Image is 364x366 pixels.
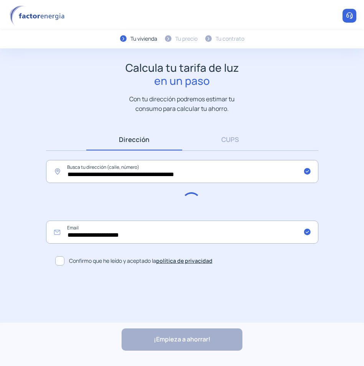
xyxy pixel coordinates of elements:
[346,12,353,20] img: llamar
[125,74,239,87] span: en un paso
[8,5,69,26] img: logo factor
[156,257,212,264] a: política de privacidad
[86,129,182,150] a: Dirección
[125,61,239,87] h1: Calcula tu tarifa de luz
[130,35,157,43] div: Tu vivienda
[216,35,244,43] div: Tu contrato
[69,257,212,265] span: Confirmo que he leído y aceptado la
[182,129,278,150] a: CUPS
[122,94,242,113] p: Con tu dirección podremos estimar tu consumo para calcular tu ahorro.
[175,35,198,43] div: Tu precio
